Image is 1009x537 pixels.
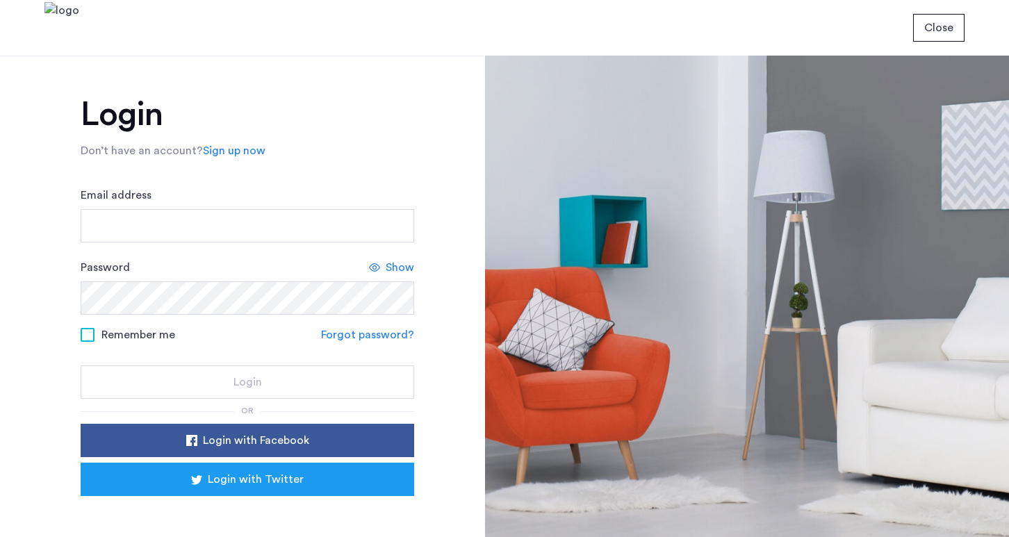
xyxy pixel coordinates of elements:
span: Don’t have an account? [81,145,203,156]
label: Password [81,259,130,276]
span: Close [924,19,953,36]
button: button [81,463,414,496]
a: Sign up now [203,142,265,159]
button: button [81,365,414,399]
span: Show [386,259,414,276]
span: Login with Facebook [203,432,309,449]
span: Remember me [101,327,175,343]
span: Login with Twitter [208,471,304,488]
span: or [241,406,254,415]
button: button [913,14,965,42]
button: button [81,424,414,457]
img: logo [44,2,79,54]
span: Login [233,374,262,390]
a: Forgot password? [321,327,414,343]
h1: Login [81,98,414,131]
label: Email address [81,187,151,204]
